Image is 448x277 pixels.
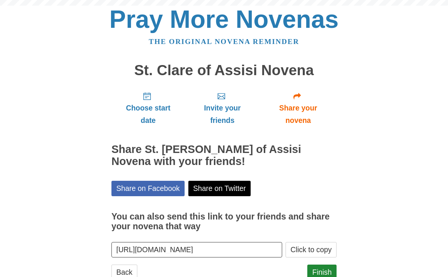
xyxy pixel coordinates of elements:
[111,181,185,196] a: Share on Facebook
[119,102,177,127] span: Choose start date
[111,62,337,79] h1: St. Clare of Assisi Novena
[188,181,251,196] a: Share on Twitter
[260,86,337,130] a: Share your novena
[111,144,337,168] h2: Share St. [PERSON_NAME] of Assisi Novena with your friends!
[192,102,252,127] span: Invite your friends
[111,86,185,130] a: Choose start date
[267,102,329,127] span: Share your novena
[110,5,339,33] a: Pray More Novenas
[149,38,299,45] a: The original novena reminder
[111,212,337,231] h3: You can also send this link to your friends and share your novena that way
[286,242,337,257] button: Click to copy
[185,86,260,130] a: Invite your friends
